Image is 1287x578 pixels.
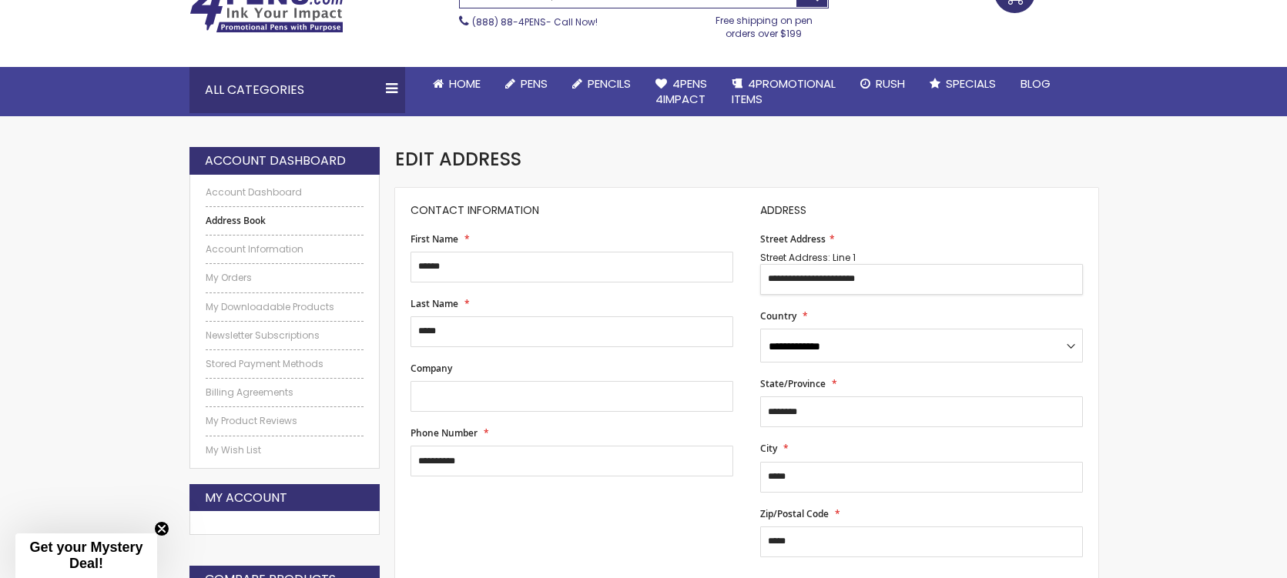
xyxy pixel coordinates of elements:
[917,67,1008,101] a: Specials
[205,152,346,169] strong: Account Dashboard
[760,507,829,520] span: Zip/Postal Code
[29,540,142,571] span: Get your Mystery Deal!
[206,386,364,399] a: Billing Agreements
[493,67,560,101] a: Pens
[655,75,707,107] span: 4Pens 4impact
[848,67,917,101] a: Rush
[1021,75,1051,92] span: Blog
[1008,67,1063,101] a: Blog
[206,272,364,284] a: My Orders
[760,232,826,246] span: Street Address
[421,67,493,101] a: Home
[946,75,996,92] span: Specials
[732,75,836,107] span: 4PROMOTIONAL ITEMS
[760,251,856,264] span: Street Address: Line 1
[206,215,364,227] strong: Address Book
[189,67,405,113] div: All Categories
[643,67,719,117] a: 4Pens4impact
[449,75,481,92] span: Home
[411,362,452,375] span: Company
[876,75,905,92] span: Rush
[411,202,539,218] span: Contact Information
[521,75,548,92] span: Pens
[206,243,364,256] a: Account Information
[472,15,546,28] a: (888) 88-4PENS
[411,297,458,310] span: Last Name
[760,377,826,390] span: State/Province
[411,426,478,439] span: Phone Number
[699,8,829,39] div: Free shipping on pen orders over $199
[760,442,777,455] span: City
[206,415,364,427] a: My Product Reviews
[206,444,364,456] a: My Wish List
[206,301,364,313] a: My Downloadable Products
[760,202,806,218] span: Address
[205,489,287,506] strong: My Account
[560,67,643,101] a: Pencils
[206,358,364,370] a: Stored Payment Methods
[588,75,631,92] span: Pencils
[411,232,458,246] span: First Name
[472,15,598,28] span: - Call Now!
[719,67,848,117] a: 4PROMOTIONALITEMS
[15,533,157,578] div: Get your Mystery Deal!Close teaser
[206,186,364,199] a: Account Dashboard
[395,146,521,172] span: Edit Address
[154,521,169,536] button: Close teaser
[206,329,364,342] a: Newsletter Subscriptions
[760,309,796,322] span: Country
